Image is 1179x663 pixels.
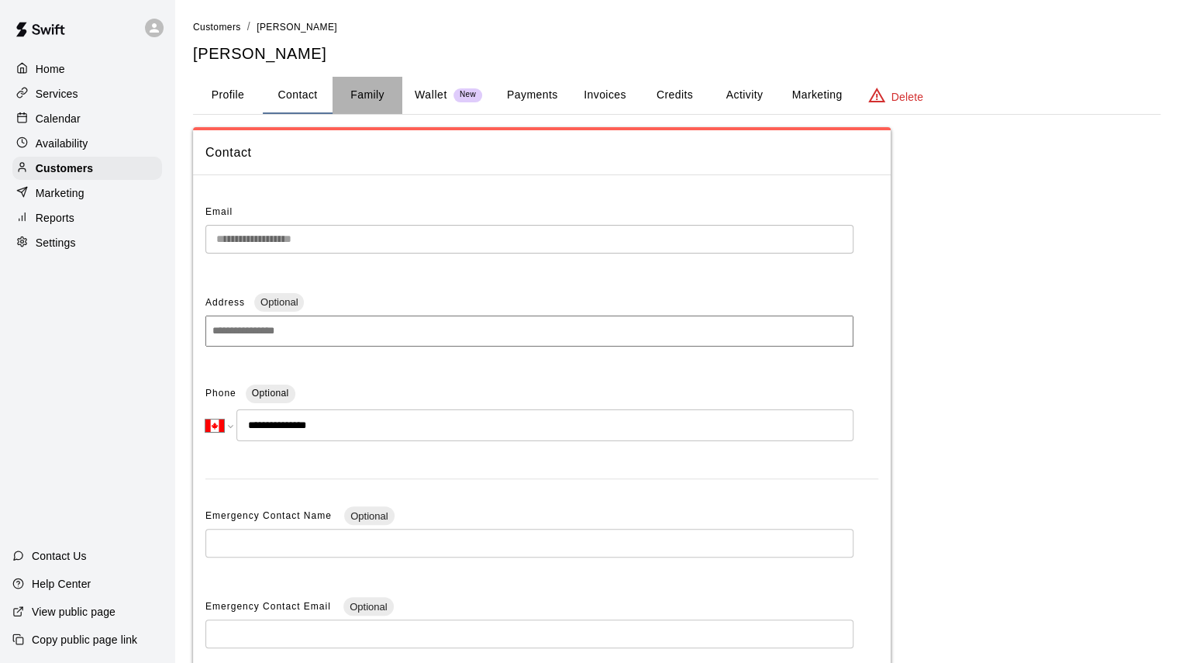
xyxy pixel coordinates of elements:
a: Services [12,82,162,105]
span: Emergency Contact Name [205,510,335,521]
p: Reports [36,210,74,226]
p: Services [36,86,78,102]
span: New [453,90,482,100]
p: Availability [36,136,88,151]
p: Copy public page link [32,632,137,647]
li: / [247,19,250,35]
p: Calendar [36,111,81,126]
span: Optional [344,510,394,522]
span: [PERSON_NAME] [257,22,337,33]
p: Delete [891,89,923,105]
span: Contact [205,143,878,163]
a: Customers [193,20,241,33]
button: Activity [709,77,779,114]
button: Invoices [570,77,639,114]
p: Contact Us [32,548,87,564]
p: Marketing [36,185,84,201]
button: Payments [495,77,570,114]
p: Home [36,61,65,77]
a: Customers [12,157,162,180]
button: Family [333,77,402,114]
h5: [PERSON_NAME] [193,43,1160,64]
button: Contact [263,77,333,114]
nav: breadcrumb [193,19,1160,36]
a: Availability [12,132,162,155]
div: The email of an existing customer can only be changed by the customer themselves at https://book.... [205,225,853,254]
a: Calendar [12,107,162,130]
span: Optional [254,296,304,308]
p: Wallet [415,87,447,103]
p: Settings [36,235,76,250]
button: Marketing [779,77,854,114]
span: Email [205,206,233,217]
button: Profile [193,77,263,114]
span: Customers [193,22,241,33]
p: Help Center [32,576,91,592]
p: Customers [36,161,93,176]
span: Address [205,297,245,308]
a: Reports [12,206,162,230]
button: Credits [639,77,709,114]
span: Phone [205,382,236,406]
span: Emergency Contact Email [205,601,334,612]
span: Optional [252,388,289,399]
a: Home [12,57,162,81]
div: basic tabs example [193,77,1160,114]
span: Optional [343,601,393,613]
p: View public page [32,604,115,620]
a: Marketing [12,181,162,205]
a: Settings [12,231,162,254]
